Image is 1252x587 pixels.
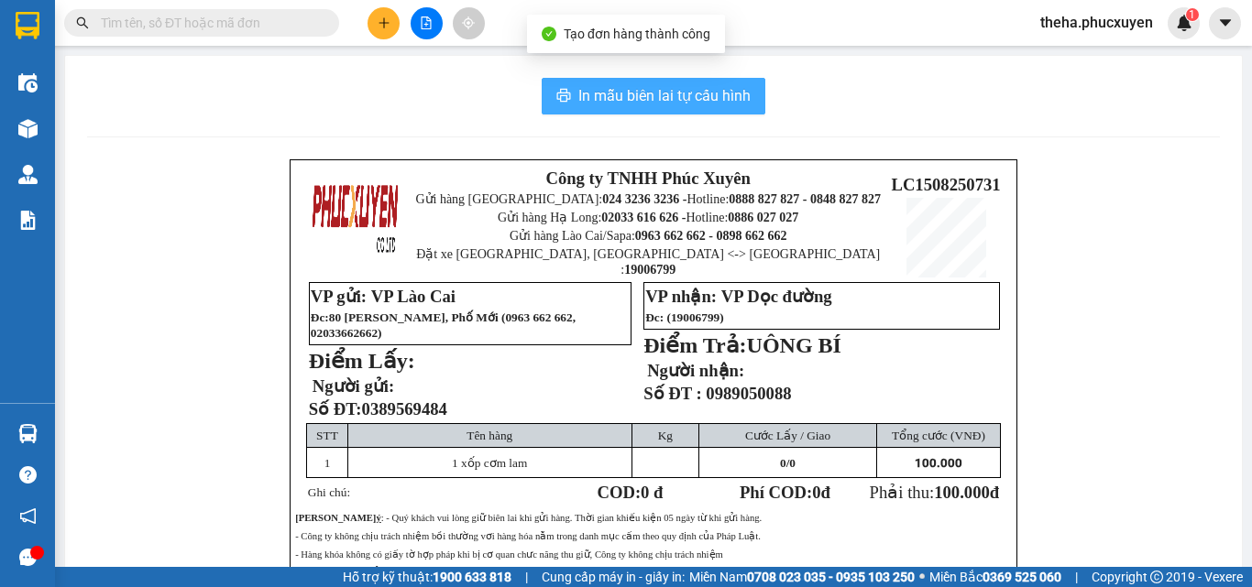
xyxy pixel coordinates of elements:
img: warehouse-icon [18,424,38,443]
span: LC1508250731 [891,175,1000,194]
span: VP Dọc đường [721,287,832,306]
strong: 1900 633 818 [433,570,511,584]
span: check-circle [542,27,556,41]
strong: 0369 525 060 [983,570,1061,584]
button: file-add [411,7,443,39]
img: warehouse-icon [18,73,38,92]
strong: Phí COD: đ [740,483,830,502]
span: Kg [658,429,673,442]
span: Gửi hàng [GEOGRAPHIC_DATA]: Hotline: [415,192,881,206]
span: Tạo đơn hàng thành công [564,27,710,41]
span: 19006799) [671,310,724,324]
span: /0 [780,456,796,470]
strong: COD: [597,483,663,502]
strong: VP gửi: [311,287,367,306]
span: Tổng cước (VNĐ) [892,429,985,442]
img: solution-icon [18,211,38,230]
span: ⚪️ [919,573,925,581]
span: 0 [780,456,786,470]
span: 0989050088 [706,384,791,403]
span: STT [316,429,338,442]
span: theha.phucxuyen [1026,11,1168,34]
span: Gửi hàng Hạ Long: Hotline: [498,211,798,224]
span: 0389569484 [362,399,447,419]
button: printerIn mẫu biên lai tự cấu hình [542,78,765,114]
span: 100.000 [915,456,962,470]
strong: 02033 616 626 - [601,211,686,224]
span: - Công ty không chịu trách nhiệm bồi thường vơi hàng hóa nằm trong danh mục cấm theo quy định của... [295,531,761,541]
img: warehouse-icon [18,119,38,138]
input: Tìm tên, số ĐT hoặc mã đơn [101,13,317,33]
button: caret-down [1209,7,1241,39]
strong: 19006799 [624,263,675,277]
img: warehouse-icon [18,165,38,184]
span: Đc 80 [PERSON_NAME], Phố Mới ( [311,310,576,340]
span: Miền Nam [689,567,915,587]
span: đ [990,483,999,502]
span: Ghi chú: [308,485,350,499]
span: copyright [1150,571,1163,583]
span: message [19,549,37,566]
strong: VP nhận: [645,287,717,306]
strong: Điểm Lấy: [309,349,415,373]
strong: 0888 827 827 - 0848 827 827 [729,192,881,206]
strong: ý [376,513,380,523]
strong: Số ĐT : [643,384,702,403]
span: VP Lào Cai [371,287,456,306]
sup: 1 [1186,8,1199,21]
strong: Người nhận: [647,361,744,380]
button: plus [368,7,400,39]
span: - Hàng khóa không có giấy tờ hợp pháp khi bị cơ quan chưc năng thu giữ, Công ty không chịu trách ... [295,549,723,560]
img: logo-vxr [16,12,39,39]
span: | [1075,567,1078,587]
span: 1 [324,456,331,470]
span: 100.000 [934,483,990,502]
span: Cung cấp máy in - giấy in: [542,567,685,587]
strong: 024 3236 3236 - [602,192,686,206]
strong: 0886 027 027 [728,211,798,224]
span: file-add [420,16,433,29]
span: Người gửi: [313,376,394,396]
span: Cước Lấy / Giao [745,429,830,442]
span: search [76,16,89,29]
img: icon-new-feature [1176,15,1192,31]
span: : [324,310,328,324]
span: In mẫu biên lai tự cấu hình [578,84,751,107]
strong: 0708 023 035 - 0935 103 250 [747,570,915,584]
span: 1 [1189,8,1195,21]
span: | [525,567,528,587]
span: Hỗ trợ kỹ thuật: [343,567,511,587]
span: 0 đ [641,483,663,502]
span: aim [462,16,475,29]
span: 1 xốp cơm lam [452,456,527,470]
span: Đc: ( [645,310,724,324]
strong: Điểm Trả: [643,333,746,357]
span: Đặt xe [GEOGRAPHIC_DATA], [GEOGRAPHIC_DATA] <-> [GEOGRAPHIC_DATA] : [416,247,880,277]
span: notification [19,507,37,525]
span: 0963 662 662, 02033662662) [311,310,576,340]
span: : - Quý khách vui lòng giữ biên lai khi gửi hàng. Thời gian khiếu kiện 05 ngày từ khi gửi hàng. [295,513,762,523]
span: plus [378,16,390,29]
strong: 0963 662 662 - 0898 662 662 [635,229,787,243]
span: caret-down [1217,15,1234,31]
span: Gửi hàng Lào Cai/Sapa: [510,229,787,243]
button: aim [453,7,485,39]
span: question-circle [19,466,37,484]
span: Phải thu: [870,483,1000,502]
strong: Số ĐT: [309,399,447,419]
strong: Công ty TNHH Phúc Xuyên [545,168,751,188]
span: printer [556,88,571,105]
span: Tên hàng [467,429,512,442]
span: Miền Bắc [929,567,1061,587]
img: logo [311,172,401,262]
strong: [PERSON_NAME] [295,513,376,523]
span: 0 [812,483,820,502]
span: UÔNG BÍ [747,333,841,357]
